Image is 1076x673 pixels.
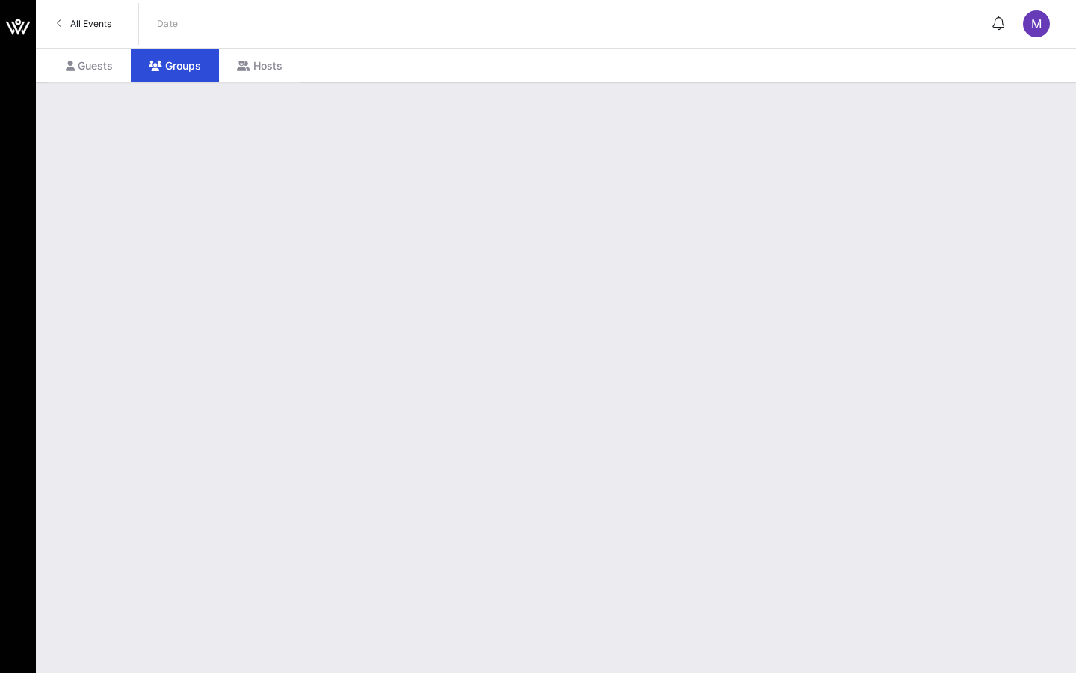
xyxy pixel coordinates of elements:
a: All Events [48,12,120,36]
p: Date [157,16,179,31]
div: Groups [131,49,219,82]
div: Guests [48,49,131,82]
div: M [1023,10,1050,37]
span: All Events [70,18,111,29]
div: Hosts [219,49,300,82]
span: M [1031,16,1042,31]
